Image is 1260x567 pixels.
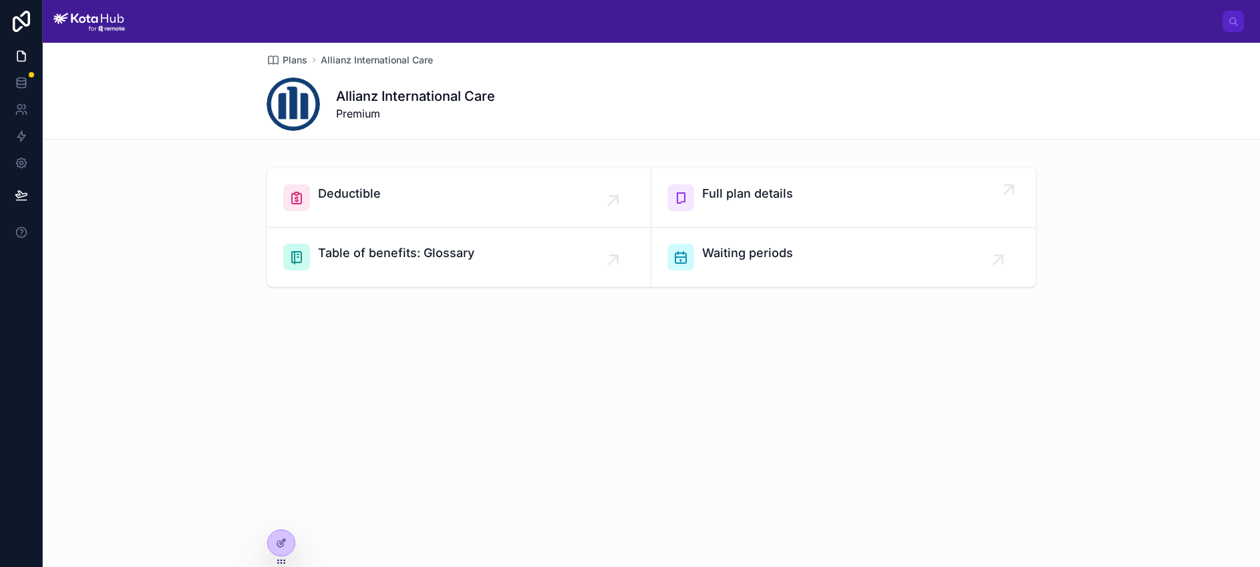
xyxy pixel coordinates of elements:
span: Waiting periods [702,244,793,262]
span: Deductible [318,184,381,203]
h1: Allianz International Care [336,87,495,106]
span: Full plan details [702,184,793,203]
span: Premium [336,106,495,122]
span: Table of benefits: Glossary [318,244,474,262]
a: Table of benefits: Glossary [267,228,651,287]
span: Plans [283,53,307,67]
a: Waiting periods [651,228,1036,287]
div: scrollable content [136,19,1223,24]
a: Deductible [267,168,651,228]
a: Full plan details [651,168,1036,228]
img: App logo [53,11,125,32]
a: Allianz International Care [321,53,433,67]
a: Plans [267,53,307,67]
